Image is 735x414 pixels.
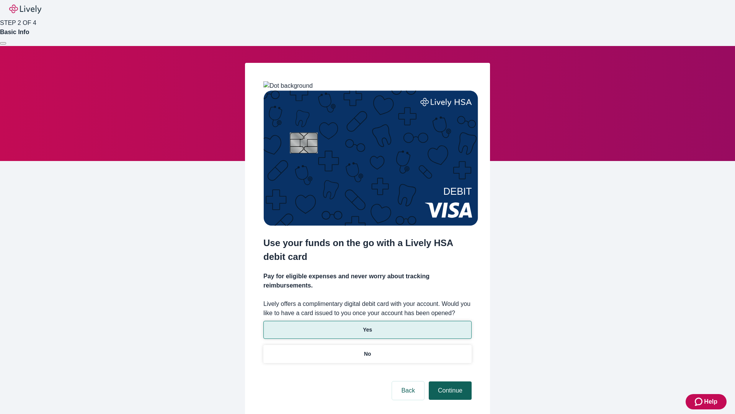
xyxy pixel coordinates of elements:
[263,90,478,226] img: Debit card
[704,397,717,406] span: Help
[695,397,704,406] svg: Zendesk support icon
[263,81,313,90] img: Dot background
[263,236,472,264] h2: Use your funds on the go with a Lively HSA debit card
[263,272,472,290] h4: Pay for eligible expenses and never worry about tracking reimbursements.
[9,5,41,14] img: Lively
[263,321,472,339] button: Yes
[364,350,371,358] p: No
[363,326,372,334] p: Yes
[263,345,472,363] button: No
[429,381,472,400] button: Continue
[392,381,424,400] button: Back
[263,299,472,318] label: Lively offers a complimentary digital debit card with your account. Would you like to have a card...
[686,394,727,409] button: Zendesk support iconHelp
